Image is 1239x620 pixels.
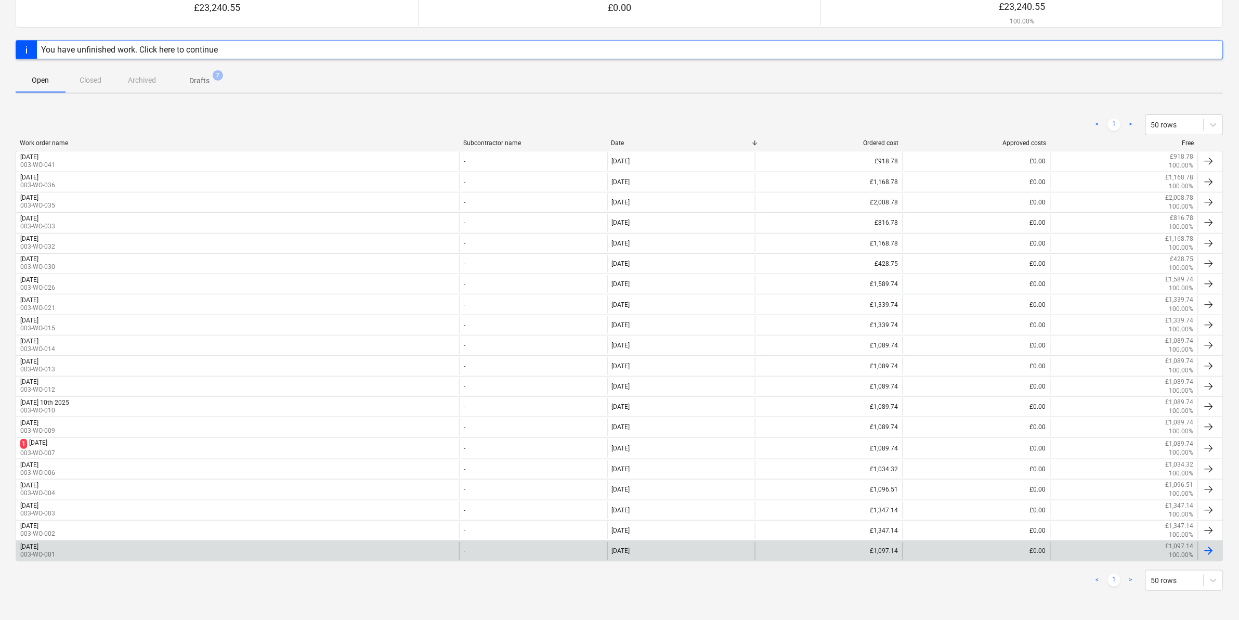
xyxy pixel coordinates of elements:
[1166,275,1194,284] p: £1,589.74
[903,418,1050,436] div: £0.00
[1091,574,1104,587] a: Previous page
[755,439,903,458] div: £1,089.74
[20,174,38,181] div: [DATE]
[1166,378,1194,386] p: £1,089.74
[20,399,69,406] div: [DATE] 10th 2025
[459,439,607,458] div: -
[459,481,607,498] div: -
[189,75,210,86] p: Drafts
[213,70,223,81] span: 7
[459,337,607,354] div: -
[1108,119,1120,131] a: Page 1 is your current page
[20,222,55,231] p: 003-WO-033
[459,214,607,231] div: -
[755,501,903,519] div: £1,347.14
[1169,345,1194,354] p: 100.00%
[1166,481,1194,489] p: £1,096.51
[1187,570,1239,620] iframe: Chat Widget
[612,403,630,410] div: [DATE]
[20,153,38,161] div: [DATE]
[20,406,69,415] p: 003-WO-010
[459,173,607,191] div: -
[755,337,903,354] div: £1,089.74
[755,295,903,313] div: £1,339.74
[1169,161,1194,170] p: 100.00%
[20,489,55,498] p: 003-WO-004
[1169,427,1194,436] p: 100.00%
[20,365,55,374] p: 003-WO-013
[459,152,607,170] div: -
[20,283,55,292] p: 003-WO-026
[755,316,903,334] div: £1,339.74
[20,509,55,518] p: 003-WO-003
[1125,574,1137,587] a: Next page
[759,139,898,147] div: Ordered cost
[755,378,903,395] div: £1,089.74
[903,481,1050,498] div: £0.00
[598,2,642,14] p: £0.00
[612,383,630,390] div: [DATE]
[20,469,55,477] p: 003-WO-006
[1169,469,1194,478] p: 100.00%
[20,139,455,147] div: Work order name
[755,255,903,273] div: £428.75
[1166,173,1194,182] p: £1,168.78
[1125,119,1137,131] a: Next page
[20,194,38,201] div: [DATE]
[20,324,55,333] p: 003-WO-015
[755,152,903,170] div: £918.78
[20,304,55,313] p: 003-WO-021
[1166,440,1194,448] p: £1,089.74
[755,173,903,191] div: £1,168.78
[755,542,903,560] div: £1,097.14
[459,235,607,252] div: -
[20,461,38,469] div: [DATE]
[459,275,607,293] div: -
[903,295,1050,313] div: £0.00
[20,345,55,354] p: 003-WO-014
[459,460,607,478] div: -
[459,542,607,560] div: -
[1166,295,1194,304] p: £1,339.74
[755,481,903,498] div: £1,096.51
[1166,542,1194,551] p: £1,097.14
[755,522,903,539] div: £1,347.14
[612,240,630,247] div: [DATE]
[903,357,1050,374] div: £0.00
[612,507,630,514] div: [DATE]
[194,2,240,14] p: £23,240.55
[20,215,38,222] div: [DATE]
[20,276,38,283] div: [DATE]
[903,152,1050,170] div: £0.00
[755,398,903,416] div: £1,089.74
[20,296,38,304] div: [DATE]
[903,542,1050,560] div: £0.00
[20,358,38,365] div: [DATE]
[20,378,38,385] div: [DATE]
[20,181,55,190] p: 003-WO-036
[755,235,903,252] div: £1,168.78
[459,255,607,273] div: -
[999,1,1045,13] p: £23,240.55
[612,527,630,534] div: [DATE]
[20,242,55,251] p: 003-WO-032
[1166,501,1194,510] p: £1,347.14
[1169,551,1194,560] p: 100.00%
[20,255,38,263] div: [DATE]
[1166,235,1194,243] p: £1,168.78
[459,316,607,334] div: -
[612,178,630,186] div: [DATE]
[612,363,630,370] div: [DATE]
[459,522,607,539] div: -
[20,263,55,272] p: 003-WO-030
[612,547,630,554] div: [DATE]
[755,460,903,478] div: £1,034.32
[1108,574,1120,587] a: Page 1 is your current page
[903,460,1050,478] div: £0.00
[20,317,38,324] div: [DATE]
[1166,398,1194,407] p: £1,089.74
[1169,264,1194,273] p: 100.00%
[1166,522,1194,531] p: £1,347.14
[612,486,630,493] div: [DATE]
